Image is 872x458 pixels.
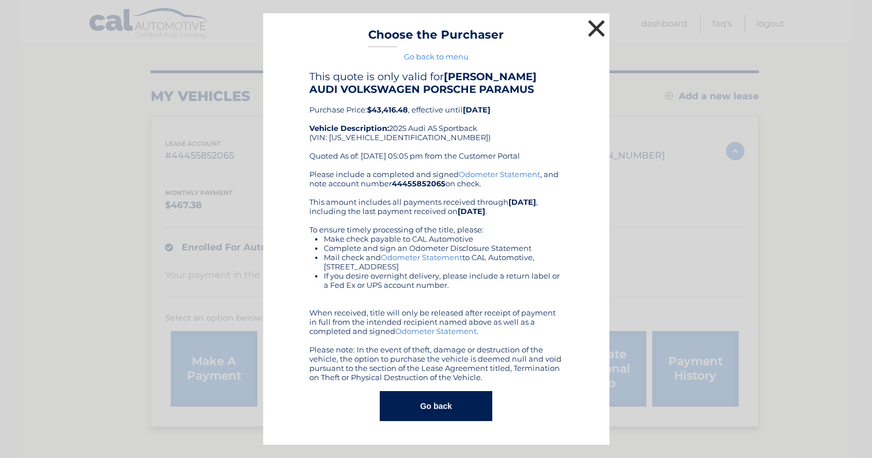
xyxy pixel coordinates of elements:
[380,391,492,421] button: Go back
[309,70,537,96] b: [PERSON_NAME] AUDI VOLKSWAGEN PORSCHE PARAMUS
[367,105,408,114] b: $43,416.48
[309,70,563,96] h4: This quote is only valid for
[324,234,563,243] li: Make check payable to CAL Automotive
[324,271,563,290] li: If you desire overnight delivery, please include a return label or a Fed Ex or UPS account number.
[309,123,389,133] strong: Vehicle Description:
[381,253,462,262] a: Odometer Statement
[309,170,563,382] div: Please include a completed and signed , and note account number on check. This amount includes al...
[459,170,540,179] a: Odometer Statement
[404,52,469,61] a: Go back to menu
[585,17,608,40] button: ×
[395,326,477,336] a: Odometer Statement
[458,207,485,216] b: [DATE]
[324,253,563,271] li: Mail check and to CAL Automotive, [STREET_ADDRESS]
[324,243,563,253] li: Complete and sign an Odometer Disclosure Statement
[368,28,504,48] h3: Choose the Purchaser
[392,179,446,188] b: 44455852065
[508,197,536,207] b: [DATE]
[463,105,491,114] b: [DATE]
[309,70,563,170] div: Purchase Price: , effective until 2025 Audi A5 Sportback (VIN: [US_VEHICLE_IDENTIFICATION_NUMBER]...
